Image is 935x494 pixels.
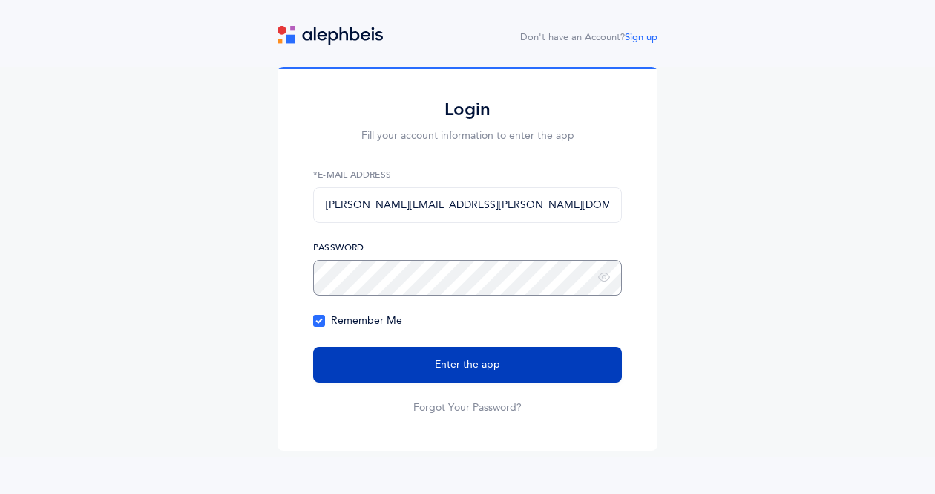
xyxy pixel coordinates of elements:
[278,26,383,45] img: logo.svg
[313,347,622,383] button: Enter the app
[625,32,657,42] a: Sign up
[313,168,622,181] label: *E-Mail Address
[435,357,500,373] span: Enter the app
[413,400,522,415] a: Forgot Your Password?
[313,241,622,254] label: Password
[861,420,917,476] iframe: Drift Widget Chat Controller
[313,98,622,121] h2: Login
[313,129,622,144] p: Fill your account information to enter the app
[313,315,402,327] span: Remember Me
[520,30,657,45] div: Don't have an Account?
